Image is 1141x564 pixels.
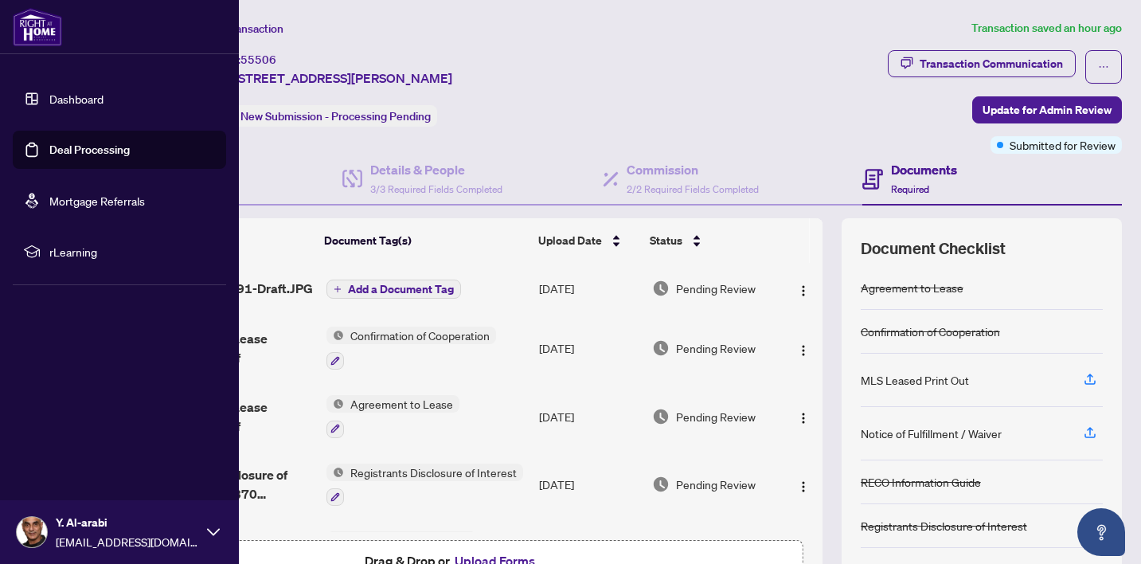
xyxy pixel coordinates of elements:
[198,22,283,36] span: View Transaction
[676,408,756,425] span: Pending Review
[650,232,682,249] span: Status
[326,395,459,438] button: Status IconAgreement to Lease
[49,194,145,208] a: Mortgage Referrals
[370,183,502,195] span: 3/3 Required Fields Completed
[533,451,646,519] td: [DATE]
[240,109,431,123] span: New Submission - Processing Pending
[861,279,963,296] div: Agreement to Lease
[533,314,646,382] td: [DATE]
[197,69,452,88] span: 1802-[STREET_ADDRESS][PERSON_NAME]
[326,279,461,300] button: Add a Document Tag
[888,50,1076,77] button: Transaction Communication
[344,464,523,481] span: Registrants Disclosure of Interest
[1010,136,1116,154] span: Submitted for Review
[652,476,670,493] img: Document Status
[344,531,477,549] span: RECO Information Guide
[627,160,759,179] h4: Commission
[326,327,496,370] button: Status IconConfirmation of Cooperation
[791,404,816,429] button: Logo
[891,183,929,195] span: Required
[348,284,454,295] span: Add a Document Tag
[49,92,104,106] a: Dashboard
[344,327,496,344] span: Confirmation of Cooperation
[797,344,810,357] img: Logo
[971,19,1122,37] article: Transaction saved an hour ago
[797,284,810,297] img: Logo
[791,276,816,301] button: Logo
[533,263,646,314] td: [DATE]
[532,218,643,263] th: Upload Date
[56,514,199,531] span: Y. Al-arabi
[326,464,523,507] button: Status IconRegistrants Disclosure of Interest
[326,464,344,481] img: Status Icon
[1077,508,1125,556] button: Open asap
[861,371,969,389] div: MLS Leased Print Out
[861,237,1006,260] span: Document Checklist
[676,280,756,297] span: Pending Review
[49,243,215,260] span: rLearning
[344,395,459,413] span: Agreement to Lease
[861,473,981,491] div: RECO Information Guide
[797,412,810,425] img: Logo
[891,160,957,179] h4: Documents
[861,323,1000,340] div: Confirmation of Cooperation
[240,53,276,67] span: 55506
[676,339,756,357] span: Pending Review
[326,280,461,299] button: Add a Document Tag
[56,533,199,550] span: [EMAIL_ADDRESS][DOMAIN_NAME]
[797,480,810,493] img: Logo
[643,218,779,263] th: Status
[652,408,670,425] img: Document Status
[983,97,1112,123] span: Update for Admin Review
[326,327,344,344] img: Status Icon
[920,51,1063,76] div: Transaction Communication
[791,472,816,497] button: Logo
[326,395,344,413] img: Status Icon
[972,96,1122,123] button: Update for Admin Review
[652,339,670,357] img: Document Status
[538,232,602,249] span: Upload Date
[318,218,532,263] th: Document Tag(s)
[791,335,816,361] button: Logo
[861,517,1027,535] div: Registrants Disclosure of Interest
[1098,61,1109,72] span: ellipsis
[627,183,759,195] span: 2/2 Required Fields Completed
[652,280,670,297] img: Document Status
[533,382,646,451] td: [DATE]
[13,8,62,46] img: logo
[197,105,437,127] div: Status:
[861,425,1002,442] div: Notice of Fulfillment / Waiver
[326,531,344,549] img: Status Icon
[334,285,342,293] span: plus
[17,517,47,547] img: Profile Icon
[370,160,502,179] h4: Details & People
[49,143,130,157] a: Deal Processing
[676,476,756,493] span: Pending Review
